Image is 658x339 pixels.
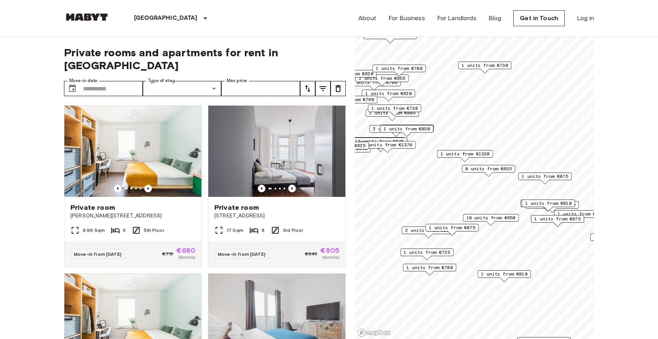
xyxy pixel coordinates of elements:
[376,65,422,72] span: 1 units from €780
[300,81,315,96] button: tune
[357,328,391,337] a: Mapbox logo
[406,264,453,271] span: 1 units from €780
[208,106,345,197] img: Marketing picture of unit DE-01-047-05H
[465,165,512,172] span: 8 units from €635
[64,105,202,267] a: Marketing picture of unit DE-01-08-020-03QPrevious imagePrevious imagePrivate room[PERSON_NAME][S...
[383,125,430,132] span: 1 units from €850
[369,125,423,137] div: Map marker
[362,90,415,101] div: Map marker
[360,141,416,153] div: Map marker
[70,203,115,212] span: Private room
[594,234,640,241] span: 2 units from €960
[283,227,303,234] span: 3rd Floor
[531,215,584,227] div: Map marker
[323,254,339,261] span: Monthly
[463,214,519,226] div: Map marker
[355,138,404,145] span: 12 units from €645
[70,212,195,220] span: [PERSON_NAME][STREET_ADDRESS]
[208,105,346,267] a: Marketing picture of unit DE-01-047-05HPrevious imagePrevious imagePrivate room[STREET_ADDRESS]17...
[366,109,419,121] div: Map marker
[179,254,195,261] span: Monthly
[380,125,433,137] div: Map marker
[462,62,508,69] span: 1 units from €730
[437,150,493,162] div: Map marker
[352,137,405,149] div: Map marker
[481,271,527,277] span: 1 units from €810
[144,185,152,192] button: Previous image
[123,227,126,234] span: 5
[534,215,581,222] span: 1 units from €675
[521,200,574,211] div: Map marker
[363,141,412,148] span: 1 units from €1370
[462,165,515,177] div: Map marker
[363,32,417,43] div: Map marker
[577,14,594,23] a: Log in
[358,14,376,23] a: About
[64,46,346,72] span: Private rooms and apartments for rent in [GEOGRAPHIC_DATA]
[368,105,421,116] div: Map marker
[162,250,174,257] span: €715
[458,62,511,73] div: Map marker
[214,203,259,212] span: Private room
[227,227,243,234] span: 17 Sqm
[372,65,426,76] div: Map marker
[144,227,164,234] span: 5th Floor
[518,173,572,184] div: Map marker
[214,212,339,220] span: [STREET_ADDRESS]
[466,214,516,221] span: 18 units from €650
[365,90,412,97] span: 1 units from €620
[65,81,80,96] button: Choose date
[522,173,568,180] span: 1 units from €875
[218,251,265,257] span: Move-in from [DATE]
[371,105,418,112] span: 1 units from €730
[557,211,604,217] span: 1 units from €810
[554,210,607,222] div: Map marker
[227,78,247,84] label: Max price
[320,247,339,254] span: €805
[351,138,407,149] div: Map marker
[288,185,296,192] button: Previous image
[327,96,374,103] span: 1 units from €760
[114,185,121,192] button: Previous image
[359,75,405,82] span: 2 units from €655
[373,125,419,132] span: 2 units from €655
[402,227,455,238] div: Map marker
[489,14,501,23] a: Blog
[425,224,479,236] div: Map marker
[525,200,572,207] span: 1 units from €810
[388,14,425,23] a: For Business
[319,142,366,149] span: 2 units from €625
[404,249,450,256] span: 1 units from €725
[403,264,456,276] div: Map marker
[176,247,195,254] span: €680
[590,233,644,245] div: Map marker
[529,201,575,208] span: 1 units from €710
[83,227,105,234] span: 9.99 Sqm
[513,10,565,26] a: Get in Touch
[478,270,531,282] div: Map marker
[405,227,452,234] span: 2 units from €865
[400,249,454,260] div: Map marker
[258,185,265,192] button: Previous image
[522,200,575,211] div: Map marker
[331,81,346,96] button: tune
[305,250,318,257] span: €845
[441,150,490,157] span: 1 units from €1320
[315,81,331,96] button: tune
[148,78,175,84] label: Type of stay
[355,74,409,86] div: Map marker
[429,224,475,231] span: 1 units from €875
[64,13,110,21] img: Habyt
[134,14,198,23] p: [GEOGRAPHIC_DATA]
[437,14,476,23] a: For Landlords
[64,106,201,197] img: Marketing picture of unit DE-01-08-020-03Q
[69,78,97,84] label: Move-in date
[262,227,265,234] span: 8
[74,251,121,257] span: Move-in from [DATE]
